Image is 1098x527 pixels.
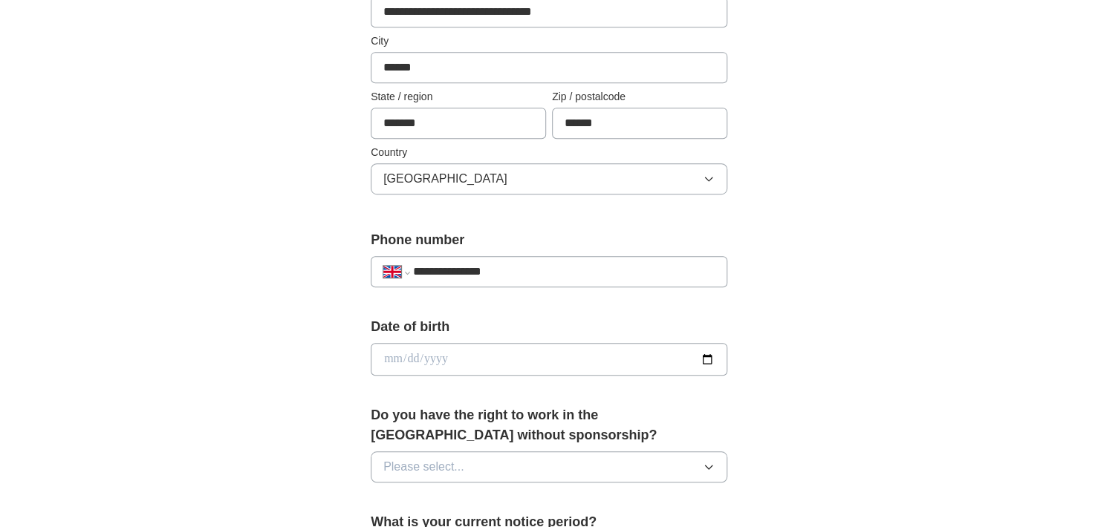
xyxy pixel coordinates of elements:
[371,230,727,250] label: Phone number
[371,451,727,482] button: Please select...
[371,317,727,337] label: Date of birth
[371,405,727,445] label: Do you have the right to work in the [GEOGRAPHIC_DATA] without sponsorship?
[371,33,727,49] label: City
[371,89,546,105] label: State / region
[383,170,507,188] span: [GEOGRAPHIC_DATA]
[383,458,464,476] span: Please select...
[552,89,727,105] label: Zip / postalcode
[371,163,727,194] button: [GEOGRAPHIC_DATA]
[371,145,727,160] label: Country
